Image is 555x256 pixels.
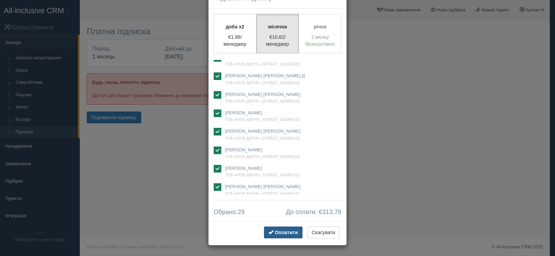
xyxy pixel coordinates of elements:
[261,34,294,47] p: €10.82/менеджер
[275,230,298,235] span: Оплатити
[225,117,299,122] span: ТОВ «КЛУБ ДАТУР», [STREET_ADDRESS]
[307,227,340,238] button: Скасувати
[225,99,299,103] span: ТОВ «КЛУБ ДАТУР», [STREET_ADDRESS]
[225,173,299,177] span: ТОВ «КЛУБ ДАТУР», [STREET_ADDRESS]
[225,62,299,66] span: ТОВ «КЛУБ ДАТУР», [STREET_ADDRESS]
[322,209,341,215] span: 313.78
[225,129,300,134] span: [PERSON_NAME] [PERSON_NAME]
[303,23,337,30] p: річна
[225,192,299,196] span: ТОВ «КЛУБ ДАТУР», [STREET_ADDRESS]
[225,184,300,189] span: [PERSON_NAME] [PERSON_NAME]
[264,227,302,238] button: Оплатити
[225,92,300,97] span: [PERSON_NAME] [PERSON_NAME]
[286,209,341,216] span: До сплати: €
[214,209,245,216] span: Обрано:
[238,209,245,215] span: 29
[218,23,252,30] p: доба x2
[218,34,252,47] p: €1.99/менеджер
[225,81,299,85] span: ТОВ «КЛУБ ДАТУР», [STREET_ADDRESS]
[225,155,299,159] span: ТОВ «КЛУБ ДАТУР», [STREET_ADDRESS]
[225,136,299,140] span: ТОВ «КЛУБ ДАТУР», [STREET_ADDRESS]
[261,23,294,30] p: місячна
[225,110,262,115] span: [PERSON_NAME]
[225,73,305,78] span: [PERSON_NAME] [PERSON_NAME] Д
[303,34,337,47] p: 2 місяці безкоштовно
[225,166,262,171] span: [PERSON_NAME]
[225,147,262,152] span: [PERSON_NAME]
